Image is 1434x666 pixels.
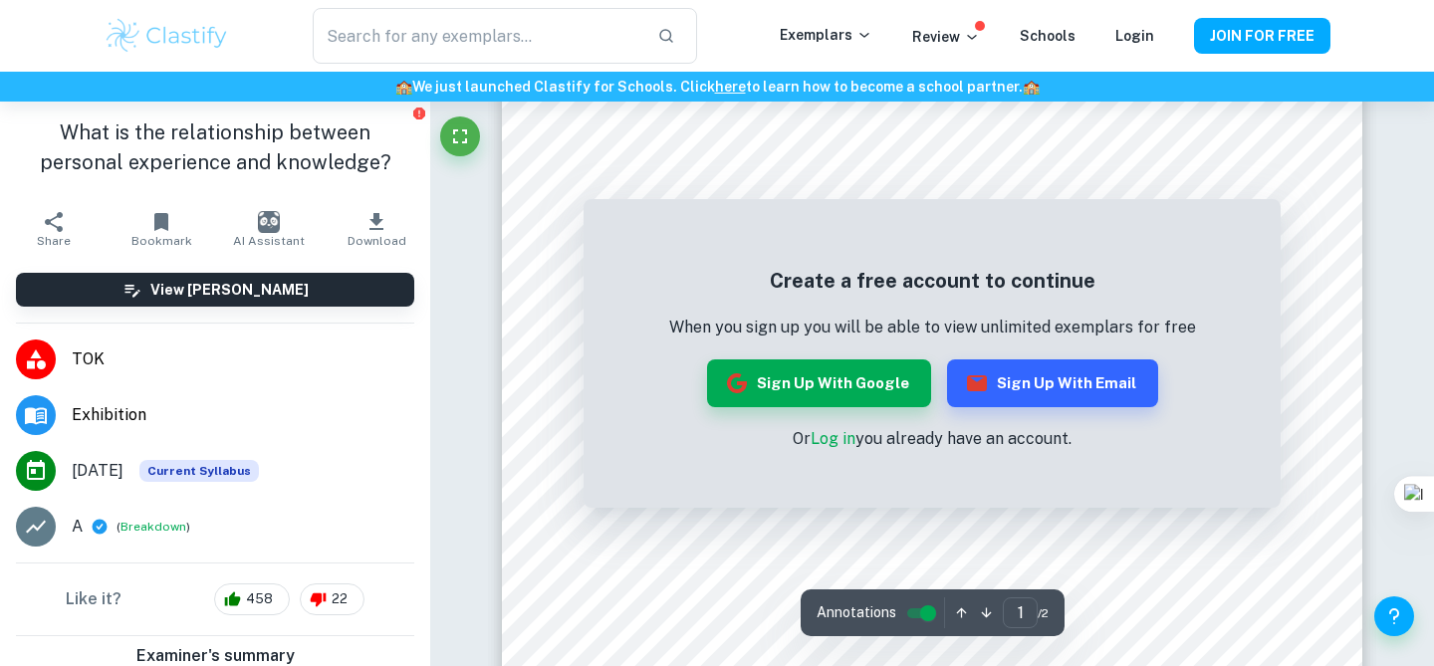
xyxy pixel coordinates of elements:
[235,589,284,609] span: 458
[669,266,1196,296] h5: Create a free account to continue
[131,234,192,248] span: Bookmark
[16,117,414,177] h1: What is the relationship between personal experience and knowledge?
[120,518,186,536] button: Breakdown
[1194,18,1330,54] button: JOIN FOR FREE
[669,427,1196,451] p: Or you already have an account.
[323,201,430,257] button: Download
[715,79,746,95] a: here
[1374,596,1414,636] button: Help and Feedback
[707,359,931,407] button: Sign up with Google
[72,403,414,427] span: Exhibition
[947,359,1158,407] button: Sign up with Email
[1038,604,1049,622] span: / 2
[214,583,290,615] div: 458
[411,106,426,120] button: Report issue
[139,460,259,482] span: Current Syllabus
[104,16,230,56] img: Clastify logo
[66,587,121,611] h6: Like it?
[72,347,414,371] span: TOK
[817,602,896,623] span: Annotations
[72,459,123,483] span: [DATE]
[233,234,305,248] span: AI Assistant
[321,589,358,609] span: 22
[139,460,259,482] div: This exemplar is based on the current syllabus. Feel free to refer to it for inspiration/ideas wh...
[4,76,1430,98] h6: We just launched Clastify for Schools. Click to learn how to become a school partner.
[912,26,980,48] p: Review
[150,279,309,301] h6: View [PERSON_NAME]
[215,201,323,257] button: AI Assistant
[780,24,872,46] p: Exemplars
[108,201,215,257] button: Bookmark
[72,515,83,539] p: A
[300,583,364,615] div: 22
[1115,28,1154,44] a: Login
[811,429,855,448] a: Log in
[16,273,414,307] button: View [PERSON_NAME]
[117,518,190,537] span: ( )
[1020,28,1075,44] a: Schools
[37,234,71,248] span: Share
[669,316,1196,339] p: When you sign up you will be able to view unlimited exemplars for free
[440,116,480,156] button: Fullscreen
[1023,79,1040,95] span: 🏫
[348,234,406,248] span: Download
[313,8,641,64] input: Search for any exemplars...
[258,211,280,233] img: AI Assistant
[395,79,412,95] span: 🏫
